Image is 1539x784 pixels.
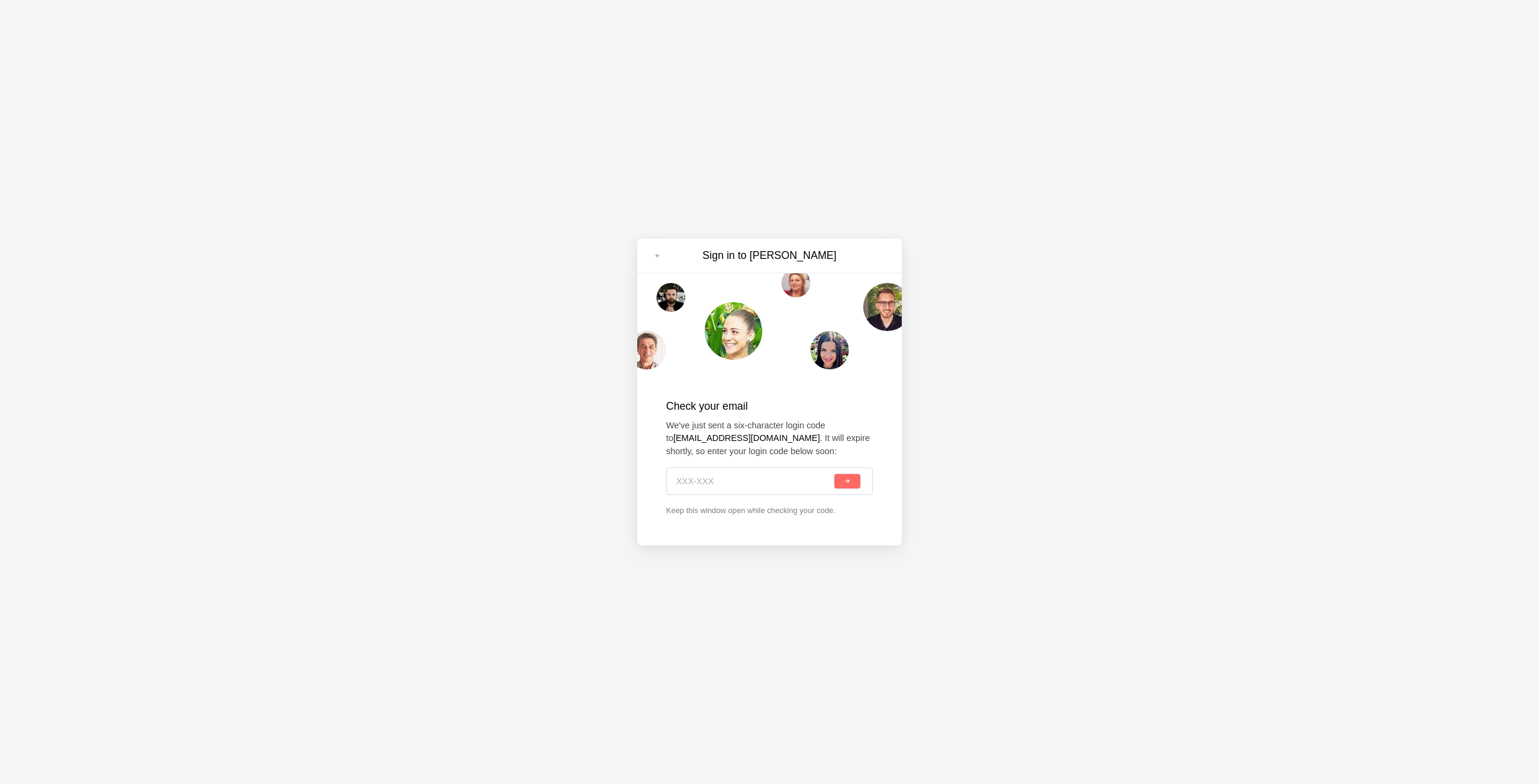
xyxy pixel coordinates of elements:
[666,505,873,516] p: Keep this window open while checking your code.
[676,468,832,494] input: XXX-XXX
[669,248,870,263] h3: Sign in to [PERSON_NAME]
[673,433,820,443] strong: [EMAIL_ADDRESS][DOMAIN_NAME]
[666,398,873,414] h2: Check your email
[666,419,873,458] p: We've just sent a six-character login code to . It will expire shortly, so enter your login code ...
